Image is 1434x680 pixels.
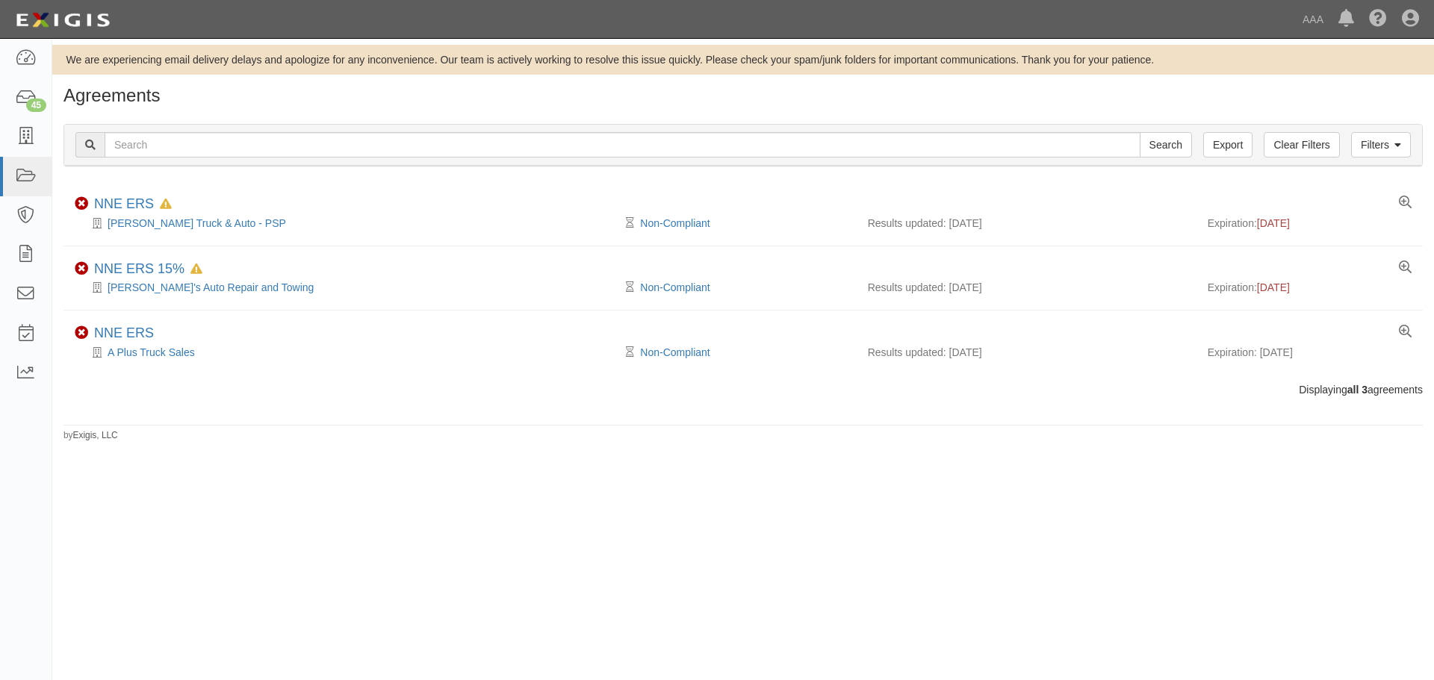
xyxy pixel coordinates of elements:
[52,52,1434,67] div: We are experiencing email delivery delays and apologize for any inconvenience. Our team is active...
[75,326,88,340] i: Non-Compliant
[75,345,630,360] div: A Plus Truck Sales
[1369,10,1387,28] i: Help Center - Complianz
[75,280,630,295] div: Mike's Auto Repair and Towing
[75,197,88,210] i: Non-Compliant
[11,7,114,34] img: logo-5460c22ac91f19d4615b14bd174203de0afe785f0fc80cf4dbbc73dc1793850b.png
[868,345,1185,360] div: Results updated: [DATE]
[640,217,710,229] a: Non-Compliant
[105,132,1140,157] input: Search
[108,217,286,229] a: [PERSON_NAME] Truck & Auto - PSP
[868,216,1185,231] div: Results updated: [DATE]
[73,430,118,440] a: Exigis, LLC
[1208,280,1412,295] div: Expiration:
[1140,132,1192,157] input: Search
[94,261,184,276] a: NNE ERS 15%
[626,347,634,358] i: Pending Review
[1208,216,1412,231] div: Expiration:
[1208,345,1412,360] div: Expiration: [DATE]
[108,346,195,358] a: A Plus Truck Sales
[63,86,1423,105] h1: Agreements
[1264,132,1339,157] a: Clear Filters
[94,261,202,278] div: NNE ERS 15%
[94,325,154,342] div: NNE ERS
[1399,196,1412,210] a: View results summary
[1399,325,1412,339] a: View results summary
[1257,217,1290,229] span: [DATE]
[75,262,88,275] i: Non-Compliant
[1399,261,1412,275] a: View results summary
[1347,384,1368,396] b: all 3
[63,429,118,442] small: by
[190,264,202,275] i: In Default since 06/20/2025
[26,99,46,112] div: 45
[75,216,630,231] div: Kirk's Truck & Auto - PSP
[626,218,634,228] i: Pending Review
[160,199,172,210] i: In Default since 11/17/2023
[94,196,154,211] a: NNE ERS
[1203,132,1253,157] a: Export
[1351,132,1411,157] a: Filters
[868,280,1185,295] div: Results updated: [DATE]
[94,196,172,213] div: NNE ERS
[1295,4,1331,34] a: AAA
[640,281,710,293] a: Non-Compliant
[626,282,634,293] i: Pending Review
[640,346,710,358] a: Non-Compliant
[108,281,314,293] a: [PERSON_NAME]'s Auto Repair and Towing
[1257,281,1290,293] span: [DATE]
[52,382,1434,397] div: Displaying agreements
[94,325,154,340] a: NNE ERS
